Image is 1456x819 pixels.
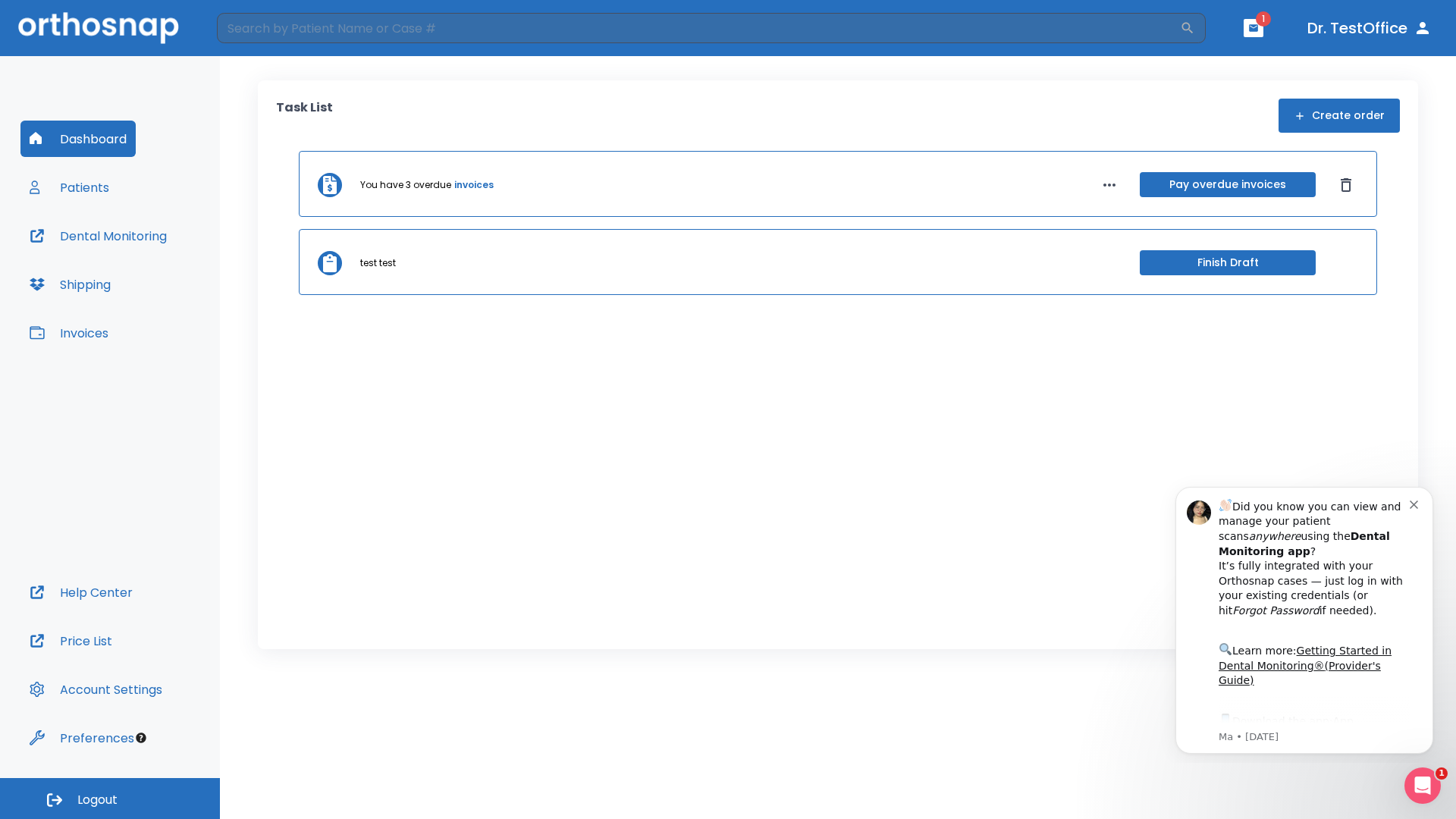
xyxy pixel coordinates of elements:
[20,218,176,254] button: Dental Monitoring
[20,671,171,708] button: Account Settings
[20,315,118,351] button: Invoices
[1140,172,1316,197] button: Pay overdue invoices
[20,121,136,157] button: Dashboard
[66,238,257,315] div: Download the app: | ​ Let us know if you need help getting started!
[360,256,396,270] p: test test
[20,720,143,756] button: Preferences
[1256,11,1271,27] span: 1
[217,13,1180,43] input: Search by Patient Name or Case #
[1153,473,1456,763] iframe: Intercom notifications message
[1404,767,1441,804] iframe: Intercom live chat
[20,169,118,206] button: Patients
[1279,99,1400,133] button: Create order
[77,792,118,808] span: Logout
[20,623,121,659] button: Price List
[66,257,257,271] p: Message from Ma, sent 6w ago
[360,178,451,192] p: You have 3 overdue
[134,731,148,745] div: Tooltip anchor
[257,24,269,36] button: Dismiss notification
[20,574,142,610] button: Help Center
[1140,250,1316,275] button: Finish Draft
[20,266,120,303] button: Shipping
[276,99,333,133] p: Task List
[454,178,494,192] a: invoices
[1334,173,1358,197] button: Dismiss
[66,242,201,269] a: App Store
[18,12,179,43] img: Orthosnap
[1301,14,1438,42] button: Dr. TestOffice
[1436,767,1448,780] span: 1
